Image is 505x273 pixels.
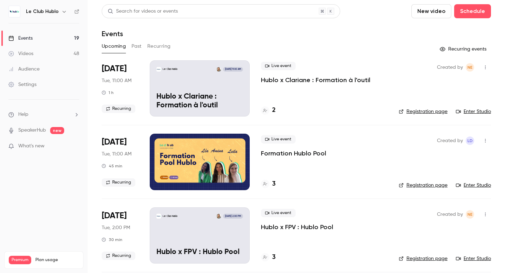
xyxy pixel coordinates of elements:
img: Le Club Hublo [9,6,20,17]
h1: Events [102,29,123,38]
div: Videos [8,50,33,57]
p: Hublo x Clariane : Formation à l'outil [156,93,243,110]
a: Enter Studio [456,182,491,189]
button: Upcoming [102,41,126,52]
span: Live event [261,209,296,217]
img: Hublo x FPV : Hublo Pool [156,214,161,219]
span: Created by [437,210,463,219]
span: Premium [9,256,31,264]
span: Recurring [102,252,135,260]
a: 2 [261,106,276,115]
img: Noelia Enriquez [216,67,221,72]
span: new [50,127,64,134]
div: Settings [8,81,36,88]
button: Recurring [147,41,171,52]
h4: 2 [272,106,276,115]
div: 45 min [102,163,122,169]
a: 3 [261,179,276,189]
h4: 3 [272,179,276,189]
div: Search for videos or events [108,8,178,15]
li: help-dropdown-opener [8,111,79,118]
span: Live event [261,62,296,70]
span: What's new [18,142,45,150]
span: Recurring [102,178,135,187]
a: Hublo x Clariane : Formation à l'outilLe Club HubloNoelia Enriquez[DATE] 11:00 AMHublo x Clariane... [150,60,250,116]
a: Registration page [399,255,447,262]
span: Leila Domec [466,136,474,145]
span: Live event [261,135,296,144]
a: Hublo x FPV : Hublo PoolLe Club HubloNoelia Enriquez[DATE] 2:00 PMHublo x FPV : Hublo Pool [150,207,250,264]
a: Enter Studio [456,255,491,262]
span: Created by [437,136,463,145]
img: Noelia Enriquez [216,214,221,219]
div: Sep 23 Tue, 11:00 AM (Europe/Paris) [102,60,139,116]
a: Formation Hublo Pool [261,149,326,158]
span: Tue, 11:00 AM [102,77,132,84]
p: Le Club Hublo [163,215,177,218]
span: Created by [437,63,463,72]
div: Sep 23 Tue, 11:00 AM (Europe/Paris) [102,134,139,190]
a: Registration page [399,182,447,189]
span: NE [467,210,472,219]
button: Recurring events [437,44,491,55]
span: Tue, 11:00 AM [102,151,132,158]
p: Le Club Hublo [163,68,177,71]
span: Help [18,111,28,118]
div: Events [8,35,33,42]
div: 1 h [102,90,114,95]
a: Registration page [399,108,447,115]
a: Enter Studio [456,108,491,115]
span: Recurring [102,105,135,113]
span: [DATE] [102,210,127,221]
button: Schedule [454,4,491,18]
div: Audience [8,66,40,73]
span: Noelia Enriquez [466,63,474,72]
img: Hublo x Clariane : Formation à l'outil [156,67,161,72]
a: Hublo x FPV : Hublo Pool [261,223,333,231]
h4: 3 [272,253,276,262]
div: 30 min [102,237,122,242]
button: New video [411,4,451,18]
a: 3 [261,253,276,262]
span: [DATE] [102,136,127,148]
a: Hublo x Clariane : Formation à l'outil [261,76,370,84]
span: Tue, 2:00 PM [102,224,130,231]
span: Plan usage [35,257,79,263]
button: Past [132,41,142,52]
span: LD [467,136,473,145]
span: [DATE] [102,63,127,74]
div: Sep 23 Tue, 2:00 PM (Europe/Paris) [102,207,139,264]
span: NE [467,63,472,72]
p: Hublo x FPV : Hublo Pool [156,248,243,257]
h6: Le Club Hublo [26,8,59,15]
a: SpeakerHub [18,127,46,134]
span: Noelia Enriquez [466,210,474,219]
span: [DATE] 2:00 PM [223,214,243,219]
span: [DATE] 11:00 AM [223,67,243,72]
